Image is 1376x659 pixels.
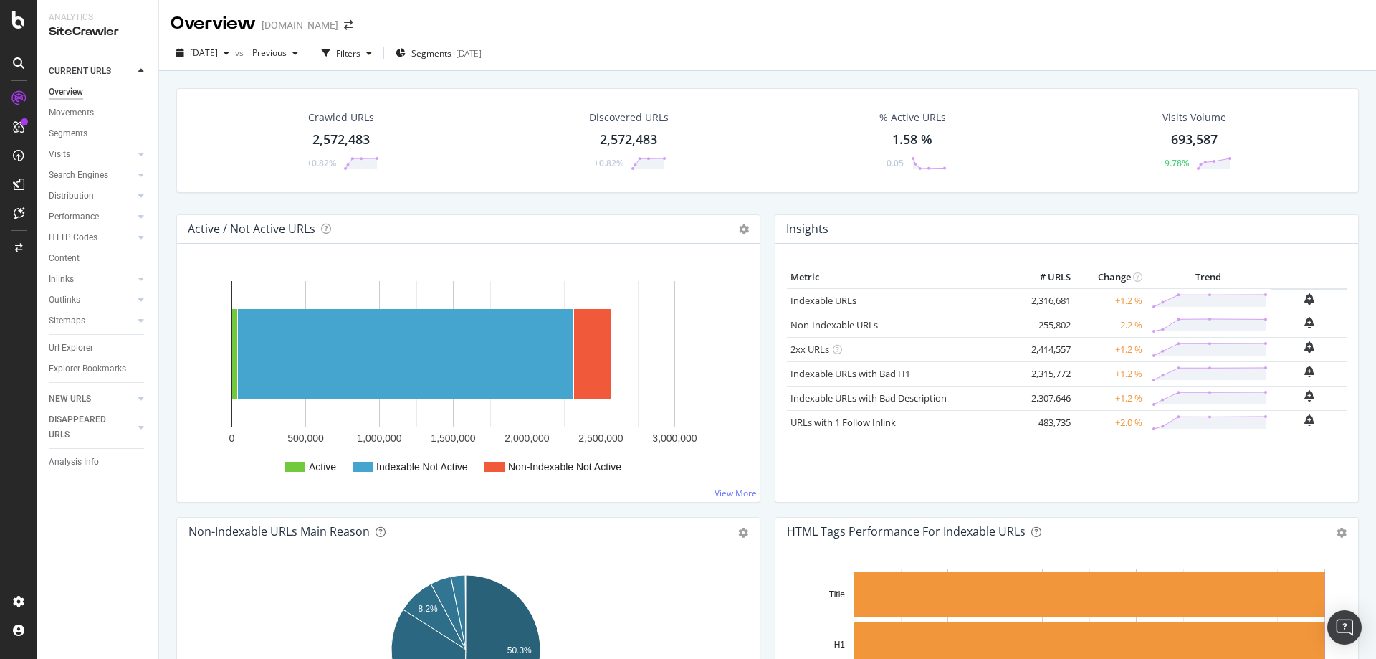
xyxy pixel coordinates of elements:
[49,251,148,266] a: Content
[49,341,148,356] a: Url Explorer
[1074,386,1146,410] td: +1.2 %
[49,361,148,376] a: Explorer Bookmarks
[834,640,846,650] text: H1
[49,85,148,100] a: Overview
[49,455,99,470] div: Analysis Info
[49,293,80,308] div: Outlinks
[790,294,856,307] a: Indexable URLs
[594,157,623,169] div: +0.82%
[307,157,336,169] div: +0.82%
[49,147,70,162] div: Visits
[431,432,475,444] text: 1,500,000
[49,168,134,183] a: Search Engines
[309,461,336,473] text: Active
[1304,390,1314,402] div: bell-plus
[49,272,74,287] div: Inlinks
[49,412,121,442] div: DISAPPEARED URLS
[1171,131,1218,149] div: 693,587
[287,432,324,444] text: 500,000
[188,524,370,539] div: Non-Indexable URLs Main Reason
[1074,288,1146,313] td: +1.2 %
[589,110,669,125] div: Discovered URLs
[49,85,83,100] div: Overview
[49,455,148,470] a: Analysis Info
[829,589,846,599] text: Title
[1074,410,1146,435] td: +2.0 %
[49,313,85,328] div: Sitemaps
[49,392,134,407] a: NEW URLS
[336,47,360,60] div: Filters
[49,313,134,328] a: Sitemaps
[1304,366,1314,377] div: bell-plus
[49,209,99,224] div: Performance
[1304,414,1314,426] div: bell-plus
[600,131,657,149] div: 2,572,483
[49,251,80,266] div: Content
[881,157,904,169] div: +0.05
[790,343,829,356] a: 2xx URLs
[790,318,878,331] a: Non-Indexable URLs
[312,131,370,149] div: 2,572,483
[738,528,748,538] div: gear
[49,189,134,204] a: Distribution
[49,64,134,79] a: CURRENT URLS
[1074,361,1146,386] td: +1.2 %
[49,126,87,141] div: Segments
[357,432,401,444] text: 1,000,000
[247,42,304,65] button: Previous
[505,432,549,444] text: 2,000,000
[739,224,749,234] i: Options
[1017,361,1074,386] td: 2,315,772
[1017,337,1074,361] td: 2,414,557
[376,461,468,473] text: Indexable Not Active
[171,11,256,36] div: Overview
[1304,317,1314,328] div: bell-plus
[418,604,438,614] text: 8.2%
[1160,157,1189,169] div: +9.78%
[1162,110,1226,125] div: Visits Volume
[790,416,896,429] a: URLs with 1 Follow Inlink
[879,110,946,125] div: % Active URLs
[652,432,697,444] text: 3,000,000
[1146,267,1271,288] th: Trend
[1074,337,1146,361] td: +1.2 %
[790,392,947,404] a: Indexable URLs with Bad Description
[578,432,623,444] text: 2,500,000
[411,47,451,60] span: Segments
[1017,313,1074,337] td: 255,802
[316,42,378,65] button: Filters
[49,168,108,183] div: Search Engines
[49,230,97,245] div: HTTP Codes
[1017,288,1074,313] td: 2,316,681
[508,461,621,473] text: Non-Indexable Not Active
[49,126,148,141] a: Segments
[49,293,134,308] a: Outlinks
[1304,293,1314,305] div: bell-plus
[786,219,828,239] h4: Insights
[49,105,148,120] a: Movements
[49,24,147,40] div: SiteCrawler
[892,131,932,149] div: 1.58 %
[1074,267,1146,288] th: Change
[1327,610,1362,645] div: Open Intercom Messenger
[787,267,1017,288] th: Metric
[390,42,487,65] button: Segments[DATE]
[49,341,93,356] div: Url Explorer
[790,367,910,380] a: Indexable URLs with Bad H1
[1017,410,1074,435] td: 483,735
[235,47,247,59] span: vs
[49,230,134,245] a: HTTP Codes
[49,209,134,224] a: Performance
[1017,267,1074,288] th: # URLS
[787,524,1026,539] div: HTML Tags Performance for Indexable URLs
[49,189,94,204] div: Distribution
[49,147,134,162] a: Visits
[344,20,353,30] div: arrow-right-arrow-left
[49,64,111,79] div: CURRENT URLS
[715,487,757,499] a: View More
[188,219,315,239] h4: Active / Not Active URLs
[49,105,94,120] div: Movements
[247,47,287,59] span: Previous
[188,267,743,490] svg: A chart.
